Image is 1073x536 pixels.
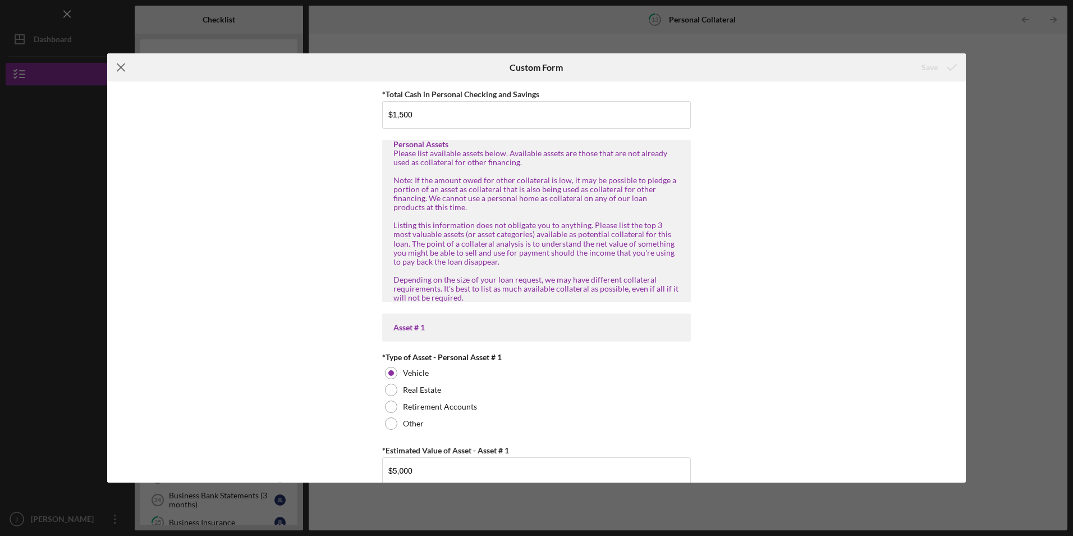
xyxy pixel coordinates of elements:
label: *Total Cash in Personal Checking and Savings [382,89,539,99]
div: Save [921,56,938,79]
label: Real Estate [403,385,441,394]
label: Vehicle [403,369,429,378]
label: Retirement Accounts [403,402,477,411]
label: *Estimated Value of Asset - Asset # 1 [382,446,509,455]
label: Other [403,419,424,428]
div: Asset # 1 [393,323,680,332]
div: Please list available assets below. Available assets are those that are not already used as colla... [393,149,680,303]
h6: Custom Form [510,62,563,72]
div: Personal Assets [393,140,680,149]
button: Save [910,56,966,79]
div: *Type of Asset - Personal Asset # 1 [382,353,691,362]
